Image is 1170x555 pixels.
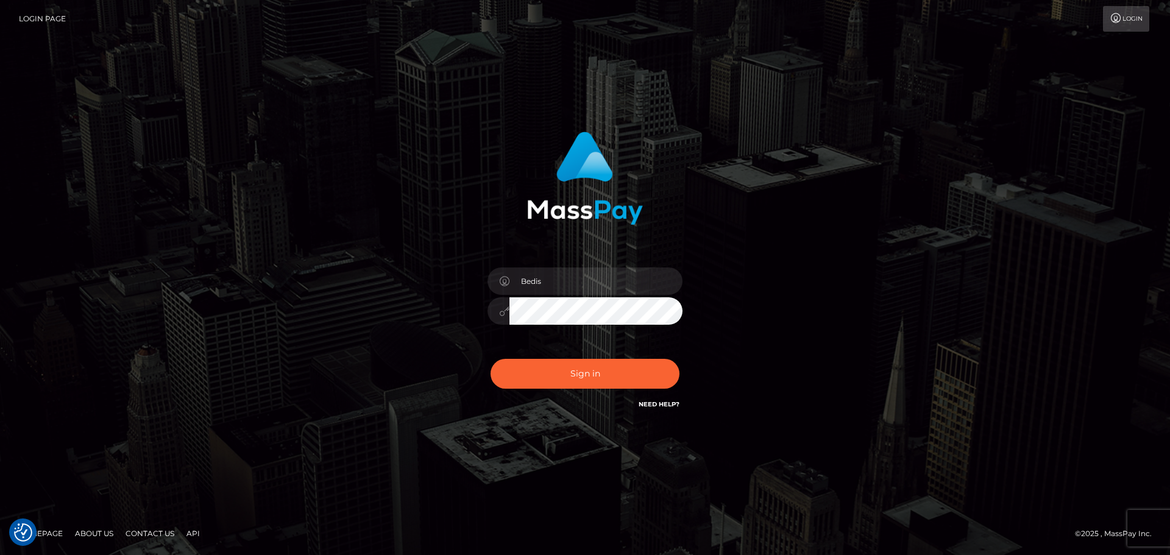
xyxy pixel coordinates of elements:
[14,523,32,542] button: Consent Preferences
[121,524,179,543] a: Contact Us
[509,267,682,295] input: Username...
[70,524,118,543] a: About Us
[13,524,68,543] a: Homepage
[182,524,205,543] a: API
[639,400,679,408] a: Need Help?
[527,132,643,225] img: MassPay Login
[14,523,32,542] img: Revisit consent button
[1075,527,1161,540] div: © 2025 , MassPay Inc.
[19,6,66,32] a: Login Page
[1103,6,1149,32] a: Login
[491,359,679,389] button: Sign in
